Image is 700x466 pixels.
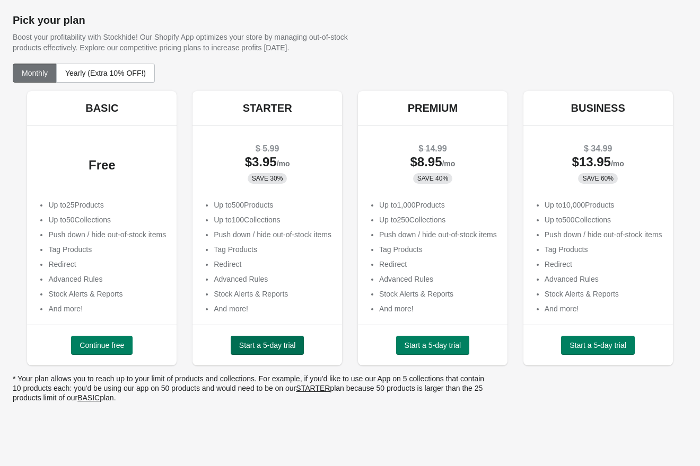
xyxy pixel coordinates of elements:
[85,102,118,114] h5: BASIC
[214,229,331,240] li: Push down / hide out-of-stock items
[48,244,166,255] li: Tag Products
[570,341,626,349] span: Start a 5-day trial
[214,289,331,299] li: Stock Alerts & Reports
[13,64,57,83] button: Monthly
[582,174,613,183] span: SAVE 60%
[13,374,490,402] p: * Your plan allows you to reach up to your limit of products and collections. For example, if you...
[252,174,283,183] span: SAVE 30%
[545,259,662,270] li: Redirect
[545,214,662,225] p: Up to 500 Collections
[379,259,497,270] li: Redirect
[203,144,331,154] div: $ 5.99
[369,157,497,169] div: $ 8.95
[13,32,377,53] p: Boost your profitability with Stockhide! Our Shopify App optimizes your store by managing out-of-...
[48,289,166,299] li: Stock Alerts & Reports
[611,159,624,168] span: /mo
[214,259,331,270] li: Redirect
[379,244,497,255] li: Tag Products
[214,244,331,255] li: Tag Products
[442,159,455,168] span: /mo
[545,303,662,314] li: And more!
[38,160,166,171] div: Free
[545,274,662,284] li: Advanced Rules
[231,336,304,355] button: Start a 5-day trial
[71,336,133,355] button: Continue free
[296,384,330,392] ins: STARTER
[571,102,625,114] h5: BUSINESS
[405,341,461,349] span: Start a 5-day trial
[379,289,497,299] li: Stock Alerts & Reports
[379,214,497,225] p: Up to 250 Collections
[48,303,166,314] li: And more!
[534,157,662,169] div: $ 13.95
[545,244,662,255] li: Tag Products
[545,200,662,210] p: Up to 10,000 Products
[379,274,497,284] li: Advanced Rules
[48,259,166,270] li: Redirect
[239,341,296,349] span: Start a 5-day trial
[48,200,166,210] p: Up to 25 Products
[545,229,662,240] li: Push down / hide out-of-stock items
[379,303,497,314] li: And more!
[379,229,497,240] li: Push down / hide out-of-stock items
[243,102,292,114] h5: STARTER
[13,14,687,26] h1: Pick your plan
[534,144,662,154] div: $ 34.99
[48,274,166,284] li: Advanced Rules
[203,157,331,169] div: $ 3.95
[545,289,662,299] li: Stock Alerts & Reports
[77,393,100,402] ins: BASIC
[22,69,48,77] span: Monthly
[48,229,166,240] li: Push down / hide out-of-stock items
[80,341,124,349] span: Continue free
[214,274,331,284] li: Advanced Rules
[48,214,166,225] p: Up to 50 Collections
[65,69,146,77] span: Yearly (Extra 10% OFF!)
[214,200,331,210] p: Up to 500 Products
[214,214,331,225] p: Up to 100 Collections
[396,336,470,355] button: Start a 5-day trial
[369,144,497,154] div: $ 14.99
[379,200,497,210] p: Up to 1,000 Products
[417,174,448,183] span: SAVE 40%
[56,64,155,83] button: Yearly (Extra 10% OFF!)
[408,102,458,114] h5: PREMIUM
[214,303,331,314] li: And more!
[277,159,290,168] span: /mo
[561,336,635,355] button: Start a 5-day trial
